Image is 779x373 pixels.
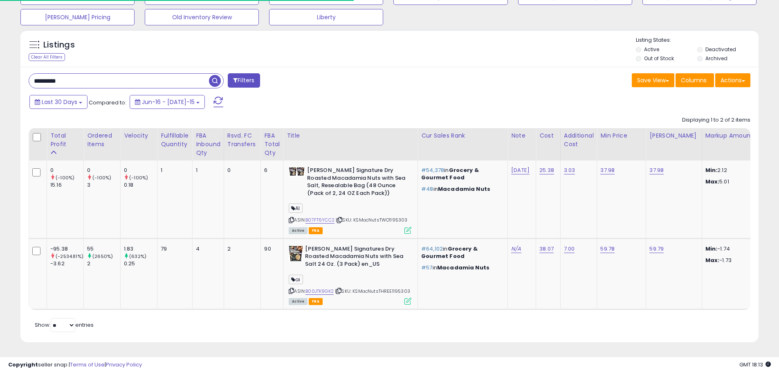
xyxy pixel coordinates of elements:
div: 0 [124,167,157,174]
span: ai [289,275,303,284]
button: Last 30 Days [29,95,88,109]
button: Actions [715,73,750,87]
div: ASIN: [289,245,411,304]
span: Macadamia Nuts [438,185,490,193]
span: Last 30 Days [42,98,77,106]
p: 2.12 [705,167,773,174]
a: 37.98 [600,166,615,174]
div: 55 [87,245,120,253]
div: 1 [161,167,186,174]
span: #57 [421,264,432,271]
p: in [421,185,501,193]
div: 0.25 [124,260,157,267]
span: Show: entries [35,321,94,329]
span: All listings currently available for purchase on Amazon [289,298,308,305]
b: [PERSON_NAME] Signatures Dry Roasted Macadamia Nuts with Sea Salt 24 Oz. (3 Pack) en_US [305,245,404,270]
span: | SKU: KSMacNutsTWO1195303 [336,217,407,223]
a: 3.03 [564,166,575,174]
span: Grocery & Gourmet Food [421,245,478,260]
div: Min Price [600,131,642,140]
a: 38.07 [539,245,554,253]
div: [PERSON_NAME] [649,131,698,140]
div: Cost [539,131,557,140]
p: Listing States: [636,36,759,44]
p: in [421,167,501,181]
div: FBA Total Qty [264,131,280,157]
div: -95.38 [50,245,83,253]
div: 79 [161,245,186,253]
span: #48 [421,185,433,193]
strong: Max: [705,256,720,264]
a: B00JTK9GK2 [305,288,334,295]
span: AI [289,203,303,213]
div: Ordered Items [87,131,117,149]
div: 1.83 [124,245,157,253]
div: Title [287,131,414,140]
div: FBA inbound Qty [196,131,220,157]
a: 7.00 [564,245,575,253]
span: Columns [681,76,707,84]
label: Active [644,46,659,53]
div: Rsvd. FC Transfers [227,131,258,149]
div: Fulfillable Quantity [161,131,189,149]
div: Total Profit [50,131,80,149]
span: FBA [309,227,323,234]
a: 59.79 [649,245,664,253]
div: Clear All Filters [29,53,65,61]
div: seller snap | | [8,361,142,369]
div: Cur Sales Rank [421,131,504,140]
a: [DATE] [511,166,530,174]
div: 1 [196,167,218,174]
span: Grocery & Gourmet Food [421,166,479,181]
div: 0 [227,167,255,174]
label: Archived [705,55,727,62]
small: (2650%) [92,253,113,260]
a: Terms of Use [70,361,105,368]
label: Out of Stock [644,55,674,62]
label: Deactivated [705,46,736,53]
span: FBA [309,298,323,305]
p: -1.73 [705,257,773,264]
p: in [421,264,501,271]
a: 59.78 [600,245,615,253]
div: Note [511,131,532,140]
p: 5.01 [705,178,773,185]
strong: Copyright [8,361,38,368]
div: Markup Amount [705,131,776,140]
p: -1.74 [705,245,773,253]
div: Additional Cost [564,131,594,149]
div: 4 [196,245,218,253]
button: Columns [676,73,714,87]
img: 51iPHfwAfhL._SL40_.jpg [289,245,303,262]
small: (-100%) [129,174,148,181]
img: 514EnlJJKIL._SL40_.jpg [289,167,305,176]
div: Velocity [124,131,154,140]
a: B07FT6YCC2 [305,217,334,224]
small: (-100%) [56,174,74,181]
span: Compared to: [89,99,126,106]
div: ASIN: [289,167,411,233]
span: All listings currently available for purchase on Amazon [289,227,308,234]
span: #54,378 [421,166,444,174]
div: 2 [227,245,255,253]
small: (-100%) [92,174,111,181]
span: Macadamia Nuts [437,264,489,271]
div: -3.62 [50,260,83,267]
button: Jun-16 - [DATE]-15 [130,95,205,109]
button: Save View [632,73,674,87]
div: 90 [264,245,277,253]
small: (632%) [129,253,146,260]
div: 15.16 [50,181,83,189]
a: N/A [511,245,521,253]
button: Old Inventory Review [145,9,259,25]
a: 37.98 [649,166,664,174]
div: 0 [50,167,83,174]
h5: Listings [43,39,75,51]
button: Liberty [269,9,383,25]
button: Filters [228,73,260,88]
a: 25.38 [539,166,554,174]
strong: Max: [705,178,720,185]
button: [PERSON_NAME] Pricing [20,9,135,25]
strong: Min: [705,245,718,253]
a: Privacy Policy [106,361,142,368]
